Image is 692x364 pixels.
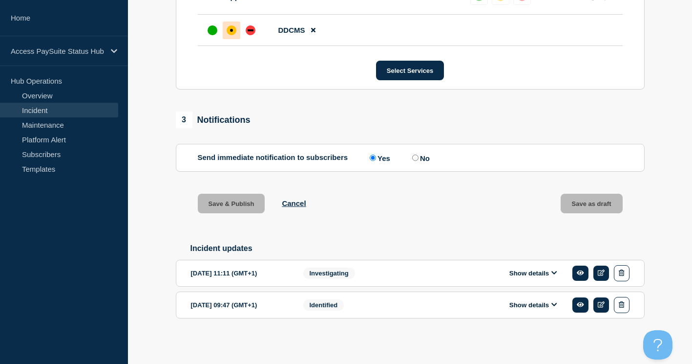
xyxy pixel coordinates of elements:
[176,112,192,128] span: 3
[561,194,623,213] button: Save as draft
[190,244,645,253] h2: Incident updates
[303,268,355,279] span: Investigating
[11,47,105,55] p: Access PaySuite Status Hub
[303,299,344,311] span: Identified
[191,265,289,281] div: [DATE] 11:11 (GMT+1)
[367,153,390,162] label: Yes
[198,194,265,213] button: Save & Publish
[506,269,560,277] button: Show details
[176,112,251,128] div: Notifications
[191,297,289,313] div: [DATE] 09:47 (GMT+1)
[506,301,560,309] button: Show details
[278,26,305,34] span: DDCMS
[198,153,348,162] p: Send immediate notification to subscribers
[198,153,623,162] div: Send immediate notification to subscribers
[246,25,255,35] div: down
[208,25,217,35] div: up
[282,199,306,207] button: Cancel
[412,155,419,161] input: No
[410,153,430,162] label: No
[643,330,672,360] iframe: Help Scout Beacon - Open
[227,25,236,35] div: affected
[376,61,444,80] button: Select Services
[370,155,376,161] input: Yes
